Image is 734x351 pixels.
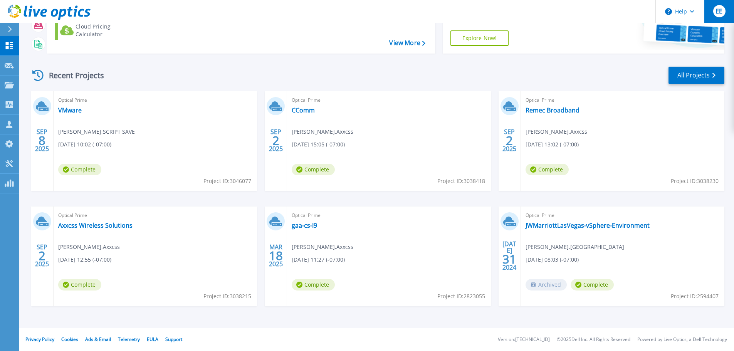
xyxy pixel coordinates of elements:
[637,337,727,342] li: Powered by Live Optics, a Dell Technology
[526,279,567,291] span: Archived
[498,337,550,342] li: Version: [TECHNICAL_ID]
[668,67,724,84] a: All Projects
[450,30,509,46] a: Explore Now!
[55,21,141,40] a: Cloud Pricing Calculator
[85,336,111,343] a: Ads & Email
[526,128,587,136] span: [PERSON_NAME] , Axxcss
[292,243,353,251] span: [PERSON_NAME] , Axxcss
[25,336,54,343] a: Privacy Policy
[58,222,133,229] a: Axxcss Wireless Solutions
[39,137,45,144] span: 8
[118,336,140,343] a: Telemetry
[557,337,630,342] li: © 2025 Dell Inc. All Rights Reserved
[39,252,45,259] span: 2
[526,243,624,251] span: [PERSON_NAME] , [GEOGRAPHIC_DATA]
[526,211,720,220] span: Optical Prime
[292,96,486,104] span: Optical Prime
[269,252,283,259] span: 18
[389,39,425,47] a: View More
[58,211,252,220] span: Optical Prime
[165,336,182,343] a: Support
[502,242,517,270] div: [DATE] 2024
[437,292,485,301] span: Project ID: 2823055
[671,177,719,185] span: Project ID: 3038230
[506,137,513,144] span: 2
[203,177,251,185] span: Project ID: 3046077
[61,336,78,343] a: Cookies
[272,137,279,144] span: 2
[526,96,720,104] span: Optical Prime
[502,126,517,155] div: SEP 2025
[76,23,137,38] div: Cloud Pricing Calculator
[502,256,516,262] span: 31
[30,66,114,85] div: Recent Projects
[526,140,579,149] span: [DATE] 13:02 (-07:00)
[203,292,251,301] span: Project ID: 3038215
[526,222,650,229] a: JWMarriottLasVegas-vSphere-Environment
[292,279,335,291] span: Complete
[571,279,614,291] span: Complete
[58,106,82,114] a: VMware
[292,255,345,264] span: [DATE] 11:27 (-07:00)
[58,279,101,291] span: Complete
[292,164,335,175] span: Complete
[292,211,486,220] span: Optical Prime
[58,255,111,264] span: [DATE] 12:55 (-07:00)
[437,177,485,185] span: Project ID: 3038418
[58,164,101,175] span: Complete
[58,140,111,149] span: [DATE] 10:02 (-07:00)
[526,255,579,264] span: [DATE] 08:03 (-07:00)
[58,96,252,104] span: Optical Prime
[292,128,353,136] span: [PERSON_NAME] , Axxcss
[35,242,49,270] div: SEP 2025
[292,140,345,149] span: [DATE] 15:05 (-07:00)
[526,164,569,175] span: Complete
[671,292,719,301] span: Project ID: 2594407
[35,126,49,155] div: SEP 2025
[269,126,283,155] div: SEP 2025
[292,106,315,114] a: CComm
[526,106,579,114] a: Remec Broadband
[716,8,722,14] span: EE
[58,243,120,251] span: [PERSON_NAME] , Axxcss
[147,336,158,343] a: EULA
[292,222,317,229] a: gaa-cs-I9
[269,242,283,270] div: MAR 2025
[58,128,135,136] span: [PERSON_NAME] , SCRIPT SAVE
